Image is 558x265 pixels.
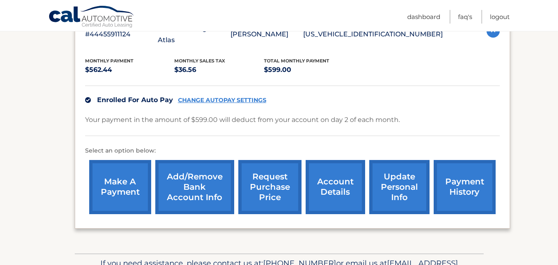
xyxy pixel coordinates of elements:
p: [US_VEHICLE_IDENTIFICATION_NUMBER] [303,29,443,40]
a: CHANGE AUTOPAY SETTINGS [178,97,266,104]
p: $562.44 [85,64,175,76]
a: account details [306,160,365,214]
a: payment history [434,160,496,214]
span: Total Monthly Payment [264,58,329,64]
p: #44455911124 [85,29,158,40]
p: 2025 Volkswagen Atlas [158,23,230,46]
p: [PERSON_NAME] [230,29,303,40]
p: Your payment in the amount of $599.00 will deduct from your account on day 2 of each month. [85,114,400,126]
a: make a payment [89,160,151,214]
a: request purchase price [238,160,302,214]
span: Monthly sales Tax [174,58,225,64]
a: FAQ's [458,10,472,24]
img: check.svg [85,97,91,103]
a: Add/Remove bank account info [155,160,234,214]
span: Enrolled For Auto Pay [97,96,173,104]
a: Cal Automotive [48,5,135,29]
p: Select an option below: [85,146,500,156]
a: Logout [490,10,510,24]
span: Monthly Payment [85,58,133,64]
a: update personal info [369,160,430,214]
a: Dashboard [407,10,440,24]
p: $36.56 [174,64,264,76]
p: $599.00 [264,64,354,76]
